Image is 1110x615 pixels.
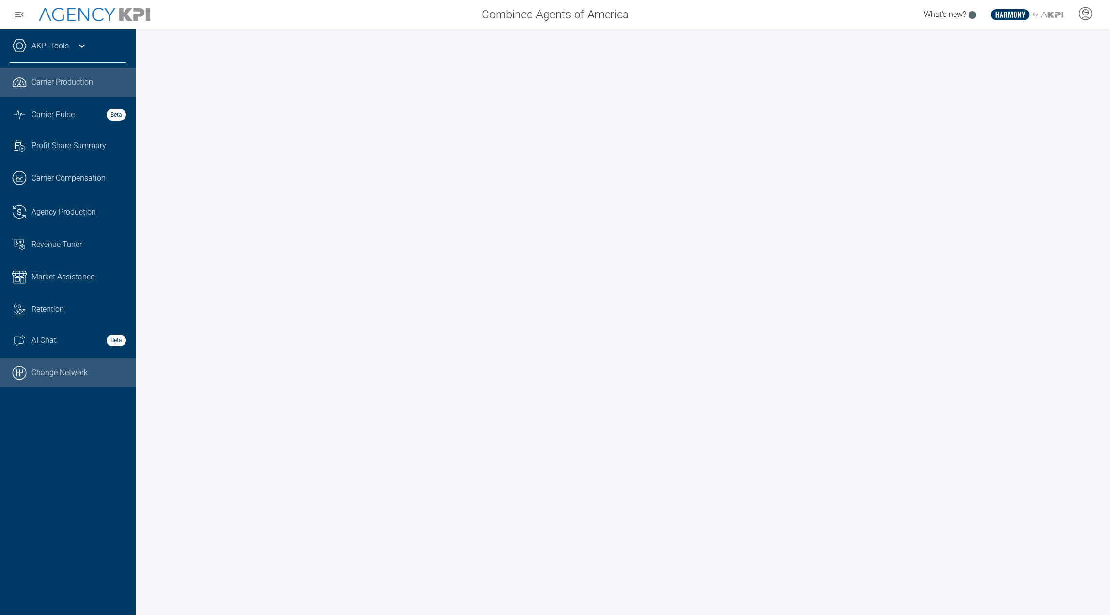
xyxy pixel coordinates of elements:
a: AKPI Tools [31,40,69,52]
span: Carrier Production [31,77,93,88]
span: Profit Share Summary [31,140,106,152]
span: What's new? [924,10,966,19]
strong: Beta [107,109,126,121]
span: Carrier Compensation [31,172,106,184]
strong: Beta [107,335,126,346]
img: AgencyKPI [39,8,150,22]
div: Retention [31,304,126,315]
span: Revenue Tuner [31,239,82,250]
span: Carrier Pulse [31,109,75,121]
span: Agency Production [31,206,96,218]
span: Market Assistance [31,271,94,283]
span: Combined Agents of America [482,6,629,23]
span: AI Chat [31,335,56,346]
